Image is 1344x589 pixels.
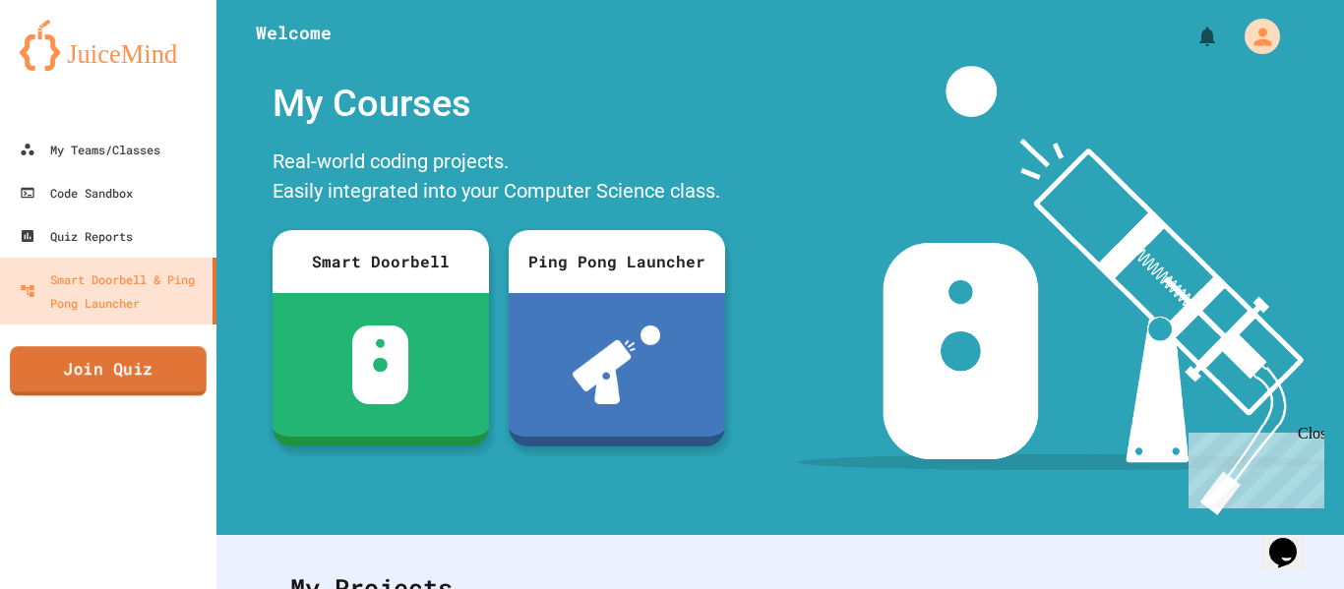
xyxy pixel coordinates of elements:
[273,230,489,293] div: Smart Doorbell
[20,20,197,71] img: logo-orange.svg
[352,325,408,404] img: sdb-white.svg
[509,230,725,293] div: Ping Pong Launcher
[1181,425,1324,508] iframe: chat widget
[20,138,160,161] div: My Teams/Classes
[20,181,133,205] div: Code Sandbox
[573,325,660,404] img: ppl-with-ball.png
[1159,20,1224,53] div: My Notifications
[263,66,735,142] div: My Courses
[263,142,735,215] div: Real-world coding projects. Easily integrated into your Computer Science class.
[20,224,133,248] div: Quiz Reports
[20,267,205,315] div: Smart Doorbell & Ping Pong Launcher
[798,66,1325,515] img: banner-image-my-projects.png
[8,8,136,125] div: Chat with us now!Close
[1224,14,1285,59] div: My Account
[10,346,207,395] a: Join Quiz
[1261,510,1324,569] iframe: chat widget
